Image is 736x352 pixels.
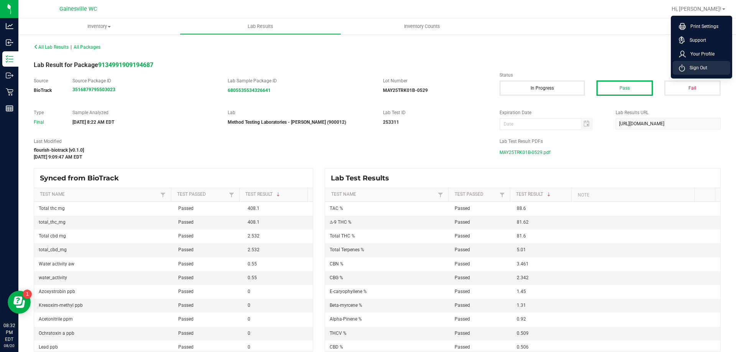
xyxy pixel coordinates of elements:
span: 0 [248,289,250,294]
label: Lab [228,109,371,116]
button: Pass [596,80,653,96]
a: Test PassedSortable [455,192,498,198]
span: Beta-myrcene % [330,303,362,308]
a: Filter [436,190,445,200]
span: 3.461 [517,261,529,267]
th: Note [571,188,694,202]
span: Passed [455,233,470,239]
span: Passed [178,247,194,252]
label: Status [499,72,721,79]
span: Passed [178,331,194,336]
span: 0 [248,303,250,308]
a: 3516879795503023 [72,87,115,92]
span: Lab Results [237,23,284,30]
span: CBG % [330,275,343,280]
span: Total thc mg [39,206,65,211]
a: Support [679,36,727,44]
span: Total cbd mg [39,233,66,239]
a: Filter [227,190,236,200]
span: 81.6 [517,233,526,239]
iframe: Resource center unread badge [23,290,32,299]
label: Lab Test Result PDFs [499,138,721,145]
span: TAC % [330,206,343,211]
span: 0 [248,344,250,350]
span: 2.342 [517,275,529,280]
span: Acetonitrile ppm [39,316,73,322]
span: Print Settings [686,23,718,30]
inline-svg: Reports [6,105,13,112]
label: Lab Test ID [383,109,488,116]
span: 1.45 [517,289,526,294]
strong: 253311 [383,120,399,125]
span: 1.31 [517,303,526,308]
span: Kresoxim-methyl ppb [39,303,83,308]
a: Lab Results [180,18,341,34]
span: 0.509 [517,331,529,336]
li: Sign Out [673,61,730,75]
span: Passed [455,261,470,267]
span: Hi, [PERSON_NAME]! [672,6,721,12]
span: Passed [178,303,194,308]
inline-svg: Outbound [6,72,13,79]
span: 0.92 [517,316,526,322]
strong: [DATE] 9:09:47 AM EDT [34,154,82,160]
span: Sign Out [685,64,707,72]
label: Source [34,77,61,84]
span: Passed [178,206,194,211]
span: Your Profile [686,50,715,58]
label: Lab Sample Package ID [228,77,371,84]
span: Passed [455,275,470,280]
span: MAY25TRK01B-0529.pdf [499,147,550,158]
span: 408.1 [248,219,260,225]
inline-svg: Inventory [6,55,13,63]
span: Azoxystrobin ppb [39,289,75,294]
div: Final [34,119,61,126]
a: 6805535534326641 [228,88,271,93]
span: Lab Test Results [331,174,395,182]
span: Inventory Counts [394,23,450,30]
span: Passed [455,247,470,252]
a: Test NameSortable [40,192,158,198]
span: 88.6 [517,206,526,211]
span: 5.01 [517,247,526,252]
a: Filter [498,190,507,200]
span: Total Terpenes % [330,247,364,252]
span: E-caryophyllene % [330,289,367,294]
span: Support [685,36,706,44]
inline-svg: Inbound [6,39,13,46]
span: Passed [178,344,194,350]
inline-svg: Analytics [6,22,13,30]
span: Passed [455,331,470,336]
span: Passed [455,289,470,294]
p: 08:32 PM EDT [3,322,15,343]
strong: BioTrack [34,88,52,93]
span: total_cbd_mg [39,247,67,252]
span: 81.62 [517,219,529,225]
span: total_thc_mg [39,219,66,225]
a: 9134991909194687 [98,61,153,69]
strong: MAY25TRK01B-0529 [383,88,428,93]
strong: [DATE] 8:22 AM EDT [72,120,114,125]
span: All Packages [74,44,100,50]
span: 0.506 [517,344,529,350]
span: Sortable [275,192,281,198]
span: All Lab Results [34,44,69,50]
span: CBN % [330,261,343,267]
span: Lead ppb [39,344,58,350]
span: Water activity aw [39,261,74,267]
span: water_activity [39,275,67,280]
span: Passed [178,289,194,294]
span: Passed [455,219,470,225]
a: Test PassedSortable [177,192,227,198]
a: Inventory Counts [341,18,503,34]
button: Fail [664,80,721,96]
label: Lot Number [383,77,488,84]
span: CBD % [330,344,343,350]
span: | [71,44,72,50]
span: Passed [178,261,194,267]
span: Passed [455,206,470,211]
span: Inventory [18,23,180,30]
